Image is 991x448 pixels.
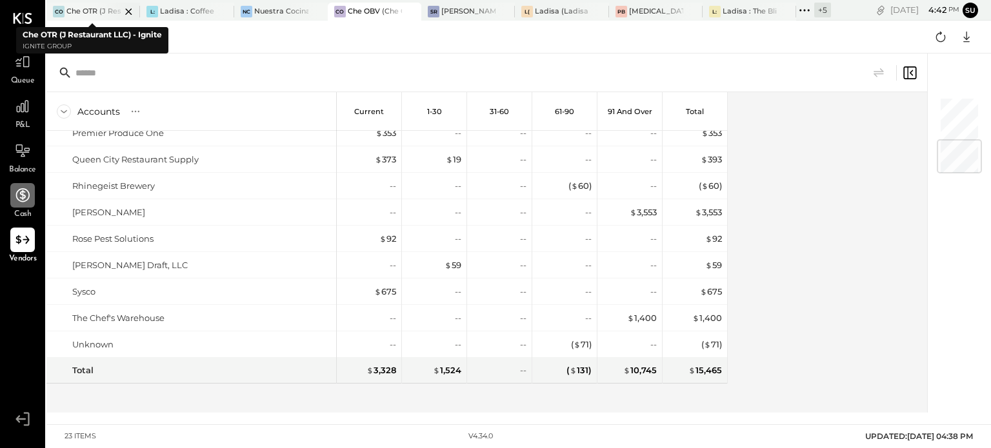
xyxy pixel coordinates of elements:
[366,365,374,375] span: $
[72,312,165,324] div: The Chef's Warehouse
[520,127,526,139] div: --
[11,75,35,87] span: Queue
[390,206,396,219] div: --
[650,153,657,166] div: --
[9,164,36,176] span: Balance
[585,312,592,324] div: --
[520,286,526,298] div: --
[688,364,722,376] div: 15,465
[446,153,461,166] div: 19
[520,338,526,351] div: --
[1,139,45,176] a: Balance
[963,3,978,18] button: su
[520,206,526,219] div: --
[441,6,495,17] div: [PERSON_NAME]' Rooftop - Ignite
[585,206,592,219] div: --
[700,286,722,298] div: 675
[701,338,722,351] div: ( 71 )
[1,183,45,220] a: Cash
[334,6,346,17] div: CO
[433,365,440,375] span: $
[535,6,589,17] div: Ladisa (Ladisa Corp.) - Ignite
[72,338,114,351] div: Unknown
[72,127,164,139] div: Premier Produce One
[585,233,592,245] div: --
[555,107,574,116] p: 61-90
[623,364,657,376] div: 10,745
[574,339,581,349] span: $
[53,6,65,17] div: CO
[379,233,386,244] span: $
[627,312,657,324] div: 1,400
[705,233,712,244] span: $
[616,6,627,17] div: PB
[692,313,699,323] span: $
[585,127,592,139] div: --
[433,364,461,376] div: 1,524
[445,259,461,271] div: 59
[695,206,722,219] div: 3,553
[650,180,657,192] div: --
[629,6,683,17] div: [MEDICAL_DATA] (JSI LLC) - Ignite
[455,312,461,324] div: --
[723,6,777,17] div: Ladisa : The Blind Pig
[623,365,630,375] span: $
[375,127,396,139] div: 353
[427,107,442,116] p: 1-30
[650,259,657,271] div: --
[455,233,461,245] div: --
[1,94,45,131] a: P&L
[709,6,721,17] div: L:
[701,180,708,191] span: $
[354,107,384,116] p: Current
[490,107,509,116] p: 31-60
[375,154,382,164] span: $
[14,209,31,220] span: Cash
[650,127,657,139] div: --
[65,431,96,442] div: 23 items
[72,233,154,245] div: Rose Pest Solutions
[570,365,577,375] span: $
[630,207,637,217] span: $
[701,127,722,139] div: 353
[566,364,592,376] div: ( 131 )
[630,206,657,219] div: 3,553
[608,107,652,116] p: 91 and Over
[9,253,37,265] span: Vendors
[701,154,708,164] span: $
[390,259,396,271] div: --
[72,180,155,192] div: Rhinegeist Brewery
[455,180,461,192] div: --
[446,154,453,164] span: $
[650,286,657,298] div: --
[705,233,722,245] div: 92
[520,180,526,192] div: --
[374,286,396,298] div: 675
[455,127,461,139] div: --
[390,312,396,324] div: --
[390,338,396,351] div: --
[890,4,959,16] div: [DATE]
[650,233,657,245] div: --
[585,259,592,271] div: --
[428,6,439,17] div: SR
[692,312,722,324] div: 1,400
[375,153,396,166] div: 373
[15,120,30,131] span: P&L
[72,259,188,271] div: [PERSON_NAME] Draft, LLC
[72,206,145,219] div: [PERSON_NAME]
[865,431,973,441] span: UPDATED: [DATE] 04:38 PM
[445,260,452,270] span: $
[705,260,712,270] span: $
[695,207,702,217] span: $
[874,3,887,17] div: copy link
[948,5,959,14] span: pm
[348,6,402,17] div: Che OBV (Che OBV LLC) - Ignite
[700,286,707,297] span: $
[585,153,592,166] div: --
[23,30,162,39] b: Che OTR (J Restaurant LLC) - Ignite
[571,180,578,191] span: $
[701,153,722,166] div: 393
[521,6,533,17] div: L(
[704,339,711,349] span: $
